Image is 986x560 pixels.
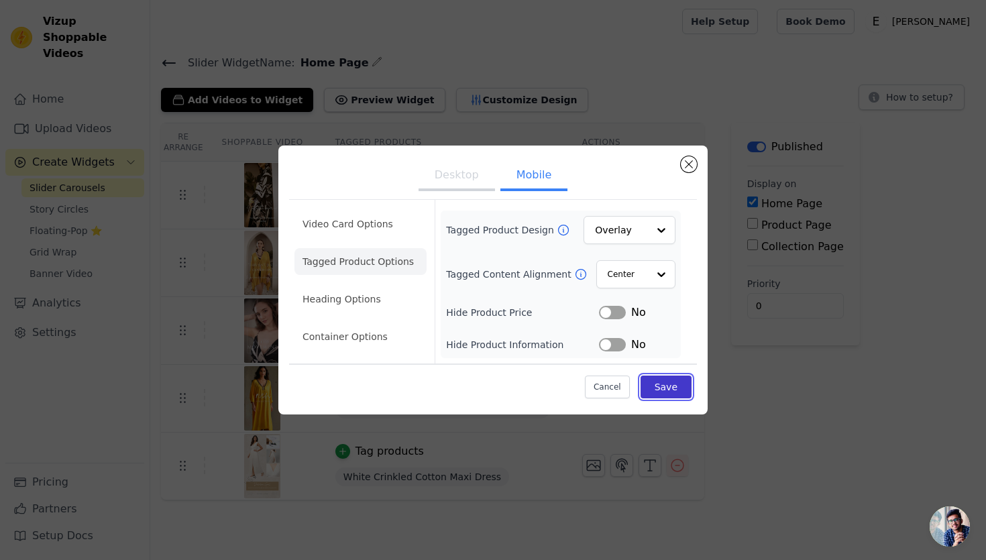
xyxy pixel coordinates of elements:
button: Cancel [585,376,630,398]
span: No [631,304,646,321]
label: Tagged Product Design [446,223,556,237]
label: Hide Product Information [446,338,599,351]
label: Hide Product Price [446,306,599,319]
div: Open chat [930,506,970,547]
button: Desktop [419,162,495,191]
label: Tagged Content Alignment [446,268,573,281]
li: Heading Options [294,286,427,313]
span: No [631,337,646,353]
li: Video Card Options [294,211,427,237]
button: Mobile [500,162,567,191]
button: Close modal [681,156,697,172]
li: Container Options [294,323,427,350]
button: Save [641,376,692,398]
li: Tagged Product Options [294,248,427,275]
